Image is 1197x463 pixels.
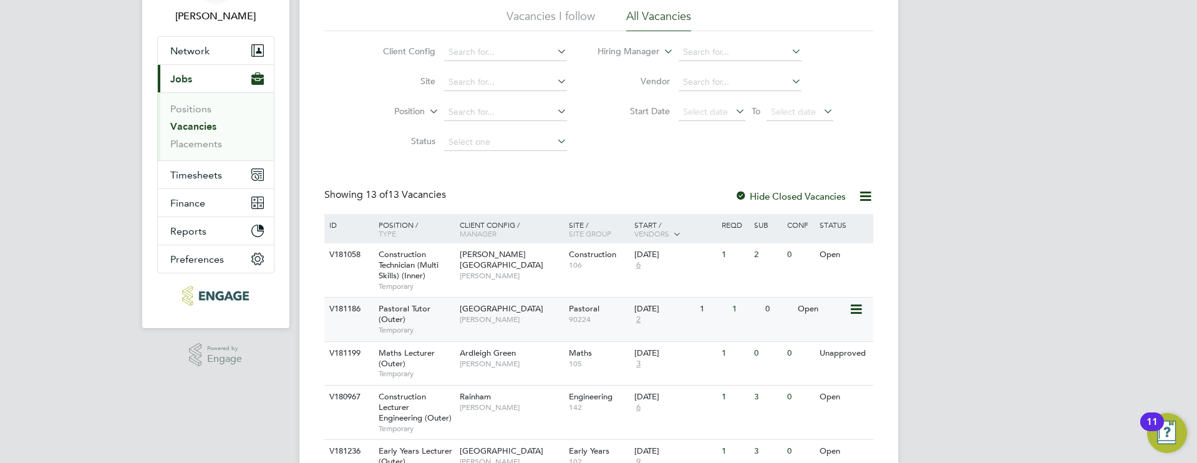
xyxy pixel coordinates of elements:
li: Vacancies I follow [506,9,595,31]
label: Site [364,76,435,87]
li: All Vacancies [626,9,691,31]
div: Conf [784,214,817,235]
label: Client Config [364,46,435,57]
div: V181186 [326,298,370,321]
a: Placements [170,138,222,150]
div: V180967 [326,386,370,409]
span: 6 [634,260,642,271]
span: James Farrington [157,9,274,24]
div: V181058 [326,243,370,266]
span: Finance [170,197,205,209]
div: ID [326,214,370,235]
span: Timesheets [170,169,222,181]
div: 0 [762,298,795,321]
div: 11 [1146,422,1158,438]
input: Search for... [679,44,802,61]
div: [DATE] [634,392,715,402]
label: Position [353,105,425,118]
input: Select one [444,134,567,151]
div: Open [817,243,871,266]
div: 0 [784,440,817,463]
span: [PERSON_NAME] [460,271,563,281]
div: [DATE] [634,348,715,359]
span: Powered by [207,343,242,354]
input: Search for... [679,74,802,91]
a: Vacancies [170,120,216,132]
div: 0 [784,243,817,266]
span: Site Group [569,228,611,238]
div: Position / [369,214,457,244]
div: 1 [719,243,751,266]
span: 13 Vacancies [366,188,446,201]
span: 106 [569,260,628,270]
div: 1 [729,298,762,321]
span: Pastoral Tutor (Outer) [379,303,430,324]
div: Start / [631,214,719,245]
span: Reports [170,225,206,237]
div: 1 [719,342,751,365]
input: Search for... [444,74,567,91]
span: Construction Lecturer Engineering (Outer) [379,391,452,423]
button: Timesheets [158,161,274,188]
span: [GEOGRAPHIC_DATA] [460,446,543,456]
span: [PERSON_NAME] [460,314,563,324]
span: Rainham [460,391,491,402]
span: Maths [569,348,592,358]
a: Positions [170,103,211,115]
div: [DATE] [634,446,715,457]
a: Go to home page [157,286,274,306]
div: 3 [751,440,783,463]
div: 1 [719,386,751,409]
span: Temporary [379,369,453,379]
div: [DATE] [634,304,694,314]
button: Finance [158,189,274,217]
span: 3 [634,359,642,369]
span: Pastoral [569,303,599,314]
button: Jobs [158,65,274,92]
div: 1 [719,440,751,463]
span: Temporary [379,424,453,434]
input: Search for... [444,44,567,61]
span: Select date [771,106,816,117]
span: Vendors [634,228,669,238]
div: [DATE] [634,250,715,260]
div: Site / [566,214,631,244]
div: 3 [751,386,783,409]
div: V181199 [326,342,370,365]
img: huntereducation-logo-retina.png [182,286,249,306]
button: Reports [158,217,274,245]
div: Unapproved [817,342,871,365]
span: Maths Lecturer (Outer) [379,348,435,369]
button: Open Resource Center, 11 new notifications [1147,413,1187,453]
div: Status [817,214,871,235]
span: 142 [569,402,628,412]
label: Hide Closed Vacancies [735,190,846,202]
div: Jobs [158,92,274,160]
div: Client Config / [457,214,566,244]
div: 0 [751,342,783,365]
input: Search for... [444,104,567,121]
div: V181236 [326,440,370,463]
span: 2 [634,314,642,325]
div: Sub [751,214,783,235]
button: Network [158,37,274,64]
span: Engage [207,354,242,364]
div: 0 [784,342,817,365]
span: Temporary [379,281,453,291]
span: Type [379,228,396,238]
span: Network [170,45,210,57]
button: Preferences [158,245,274,273]
div: Open [817,386,871,409]
div: 1 [697,298,729,321]
span: 90224 [569,314,628,324]
div: Open [817,440,871,463]
span: 105 [569,359,628,369]
label: Start Date [598,105,670,117]
div: 2 [751,243,783,266]
div: 0 [784,386,817,409]
span: Construction Technician (Multi Skills) (Inner) [379,249,439,281]
span: Temporary [379,325,453,335]
span: Construction [569,249,616,260]
span: [GEOGRAPHIC_DATA] [460,303,543,314]
label: Hiring Manager [588,46,659,58]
